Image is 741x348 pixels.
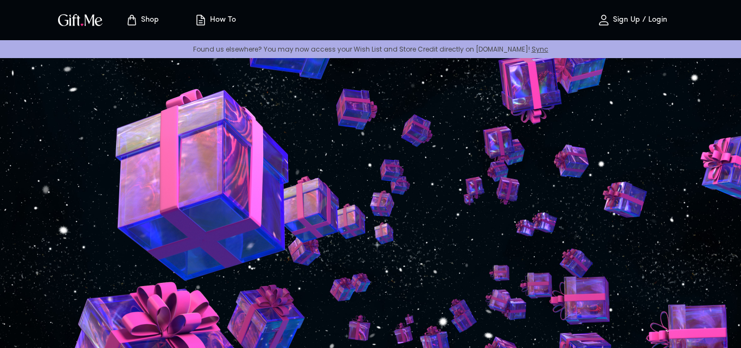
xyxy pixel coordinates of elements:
[194,14,207,27] img: how-to.svg
[610,16,667,25] p: Sign Up / Login
[532,45,548,54] a: Sync
[185,3,245,37] button: How To
[578,3,686,37] button: Sign Up / Login
[112,3,172,37] button: Store page
[56,12,105,28] img: GiftMe Logo
[207,16,236,25] p: How To
[138,16,159,25] p: Shop
[9,45,732,54] p: Found us elsewhere? You may now access your Wish List and Store Credit directly on [DOMAIN_NAME]!
[55,14,106,27] button: GiftMe Logo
